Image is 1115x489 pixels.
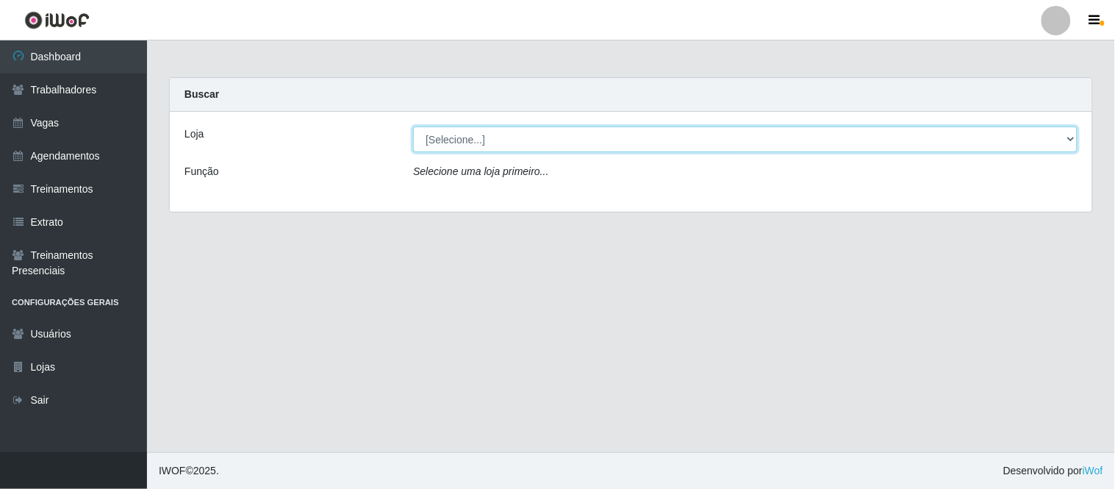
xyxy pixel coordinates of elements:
[413,165,548,177] i: Selecione uma loja primeiro...
[159,463,219,479] span: © 2025 .
[184,126,204,142] label: Loja
[1003,463,1103,479] span: Desenvolvido por
[24,11,90,29] img: CoreUI Logo
[1083,465,1103,476] a: iWof
[159,465,186,476] span: IWOF
[184,88,219,100] strong: Buscar
[184,164,219,179] label: Função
